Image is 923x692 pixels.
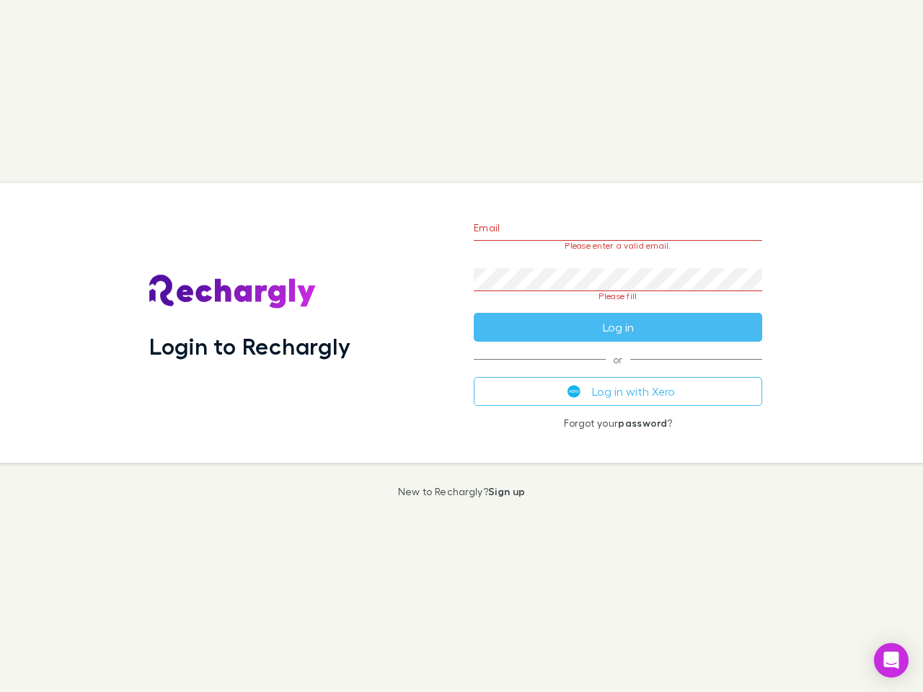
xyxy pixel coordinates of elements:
p: Forgot your ? [474,417,762,429]
div: Open Intercom Messenger [874,643,909,678]
button: Log in with Xero [474,377,762,406]
a: password [618,417,667,429]
button: Log in [474,313,762,342]
img: Xero's logo [568,385,580,398]
p: Please enter a valid email. [474,241,762,251]
img: Rechargly's Logo [149,275,317,309]
p: New to Rechargly? [398,486,526,497]
a: Sign up [488,485,525,497]
p: Please fill [474,291,762,301]
span: or [474,359,762,360]
h1: Login to Rechargly [149,332,350,360]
